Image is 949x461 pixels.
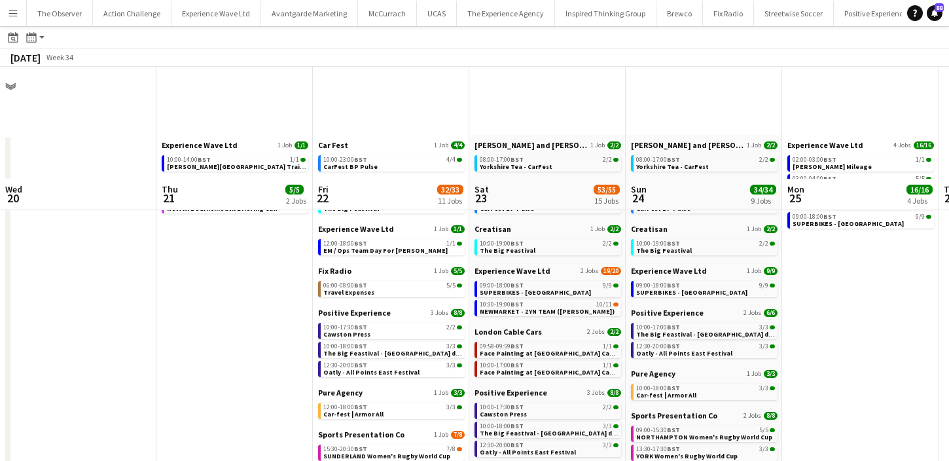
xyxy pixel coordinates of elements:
a: Fix Radio1 Job5/5 [318,266,465,276]
div: Creatisan1 Job2/210:00-19:00BST2/2The Big Feastival [631,224,778,266]
span: 3/3 [770,344,775,348]
a: 10:00-17:30BST2/2Cawston Press [323,323,462,338]
span: London Cable Cars [474,327,542,337]
span: 08:00-17:00 [480,157,524,163]
span: 21 [160,191,178,206]
span: The Big Feastival - Belvoir Farm drinks [480,429,628,437]
div: Experience Wave Ltd2 Jobs19/2009:00-18:00BST9/9SUPERBIKES - [GEOGRAPHIC_DATA]10:30-19:00BST10/11N... [474,266,621,327]
button: UCAS [417,1,457,26]
span: 5/5 [285,185,304,194]
span: 4/4 [457,158,462,162]
span: 1 Job [747,370,761,378]
span: 3/3 [770,325,775,329]
span: 3/3 [759,385,768,392]
span: 10:00-18:00 [480,423,524,430]
span: Thu [162,183,178,195]
span: Sports Presentation Co [318,430,404,439]
span: BST [667,342,680,350]
span: 2/2 [770,158,775,162]
button: Positive Experience [834,1,918,26]
a: Creatisan1 Job2/2 [631,224,778,234]
span: 2/2 [613,242,618,246]
span: 5/5 [916,175,925,182]
span: 1 Job [434,431,448,439]
span: 7/8 [446,446,456,452]
span: BST [667,155,680,164]
div: [PERSON_NAME] and [PERSON_NAME]1 Job2/208:00-17:00BST2/2Yorkshire Tea - CarFest [631,140,778,182]
span: 10/11 [596,301,612,308]
span: BST [823,174,836,183]
span: BST [510,361,524,369]
div: Experience Wave Ltd4 Jobs16/1602:00-03:00BST1/1[PERSON_NAME] Mileage03:00-04:00BST5/5Travel Time ... [787,140,934,231]
a: Sports Presentation Co1 Job7/8 [318,430,465,439]
a: Experience Wave Ltd4 Jobs16/16 [787,140,934,150]
span: 2/2 [613,158,618,162]
span: 1 Job [434,267,448,275]
span: 5/5 [451,267,465,275]
span: Yorkshire Tea - CarFest [636,162,709,171]
span: 9/9 [759,282,768,289]
span: NEWMARKET - ZYN TEAM (Sugababes) [480,307,615,316]
a: Positive Experience2 Jobs6/6 [631,308,778,318]
span: Sports Presentation Co [631,411,717,420]
span: 3/3 [759,446,768,452]
button: The Observer [27,1,93,26]
span: Car Fest [318,140,348,150]
div: 2 Jobs [286,196,306,206]
span: 02:00-03:00 [793,157,836,163]
a: 10:00-23:00BST4/4CarFest BP Pulse [323,155,462,170]
a: 10:00-18:00BST3/3Car-fest | Armor All [636,384,775,399]
span: 20 [3,191,22,206]
span: 2/2 [764,141,778,149]
a: 12:00-18:00BST3/3Car-fest | Armor All [323,403,462,418]
div: Positive Experience2 Jobs6/610:00-17:00BST3/3The Big Feastival - [GEOGRAPHIC_DATA] drinks12:30-20... [631,308,778,369]
span: 2 Jobs [581,267,598,275]
span: 2/2 [759,240,768,247]
span: Positive Experience [318,308,391,318]
span: BST [510,155,524,164]
span: 9/9 [916,213,925,220]
span: NORTHAMPTON Women's Rugby World Cup [636,433,772,441]
span: 1/1 [290,157,299,163]
div: Experience Wave Ltd1 Job1/110:00-14:00BST1/1[PERSON_NAME][GEOGRAPHIC_DATA] Training [162,140,308,182]
span: 1/1 [451,225,465,233]
span: BST [667,426,680,434]
span: 10:00-19:00 [480,240,524,247]
span: 1 Job [434,225,448,233]
span: 1/1 [926,158,931,162]
a: Experience Wave Ltd1 Job1/1 [318,224,465,234]
span: 5/5 [759,427,768,433]
span: 09:00-18:00 [636,282,680,289]
span: BST [510,441,524,449]
a: 03:00-04:00BST5/5Travel Time [PERSON_NAME][GEOGRAPHIC_DATA] [793,174,931,189]
a: 10:00-14:00BST1/1[PERSON_NAME][GEOGRAPHIC_DATA] Training [167,155,306,170]
span: Car-fest | Armor All [636,391,696,399]
a: Experience Wave Ltd1 Job1/1 [162,140,308,150]
div: [DATE] [10,51,41,64]
span: 2/2 [446,324,456,331]
span: BST [510,300,524,308]
span: 4 Jobs [893,141,911,149]
span: 3 Jobs [587,389,605,397]
span: 22 [316,191,329,206]
span: 10:00-18:00 [636,385,680,392]
span: 3/3 [446,343,456,350]
span: 7/8 [451,431,465,439]
span: CarFest BP Pulse [323,162,378,171]
a: Pure Agency1 Job3/3 [318,388,465,397]
span: 10:30-19:00 [480,301,524,308]
a: 12:00-18:00BST1/1EM / Ops Team Day For [PERSON_NAME] [323,239,462,254]
span: BST [510,239,524,248]
span: Face Painting at London Cable Cars [480,349,634,358]
a: 10:00-18:00BST3/3The Big Feastival - [GEOGRAPHIC_DATA] drinks [480,422,618,437]
span: The Big Feastival - Belvoir Farm drinks [323,349,471,358]
span: 2 Jobs [743,412,761,420]
a: [PERSON_NAME] and [PERSON_NAME]1 Job2/2 [474,140,621,150]
span: 1/1 [300,158,306,162]
span: 10:00-23:00 [323,157,367,163]
span: 88 [935,3,944,12]
span: Fri [318,183,329,195]
span: 2 Jobs [743,309,761,317]
span: BST [354,342,367,350]
button: Fix Radio [703,1,754,26]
